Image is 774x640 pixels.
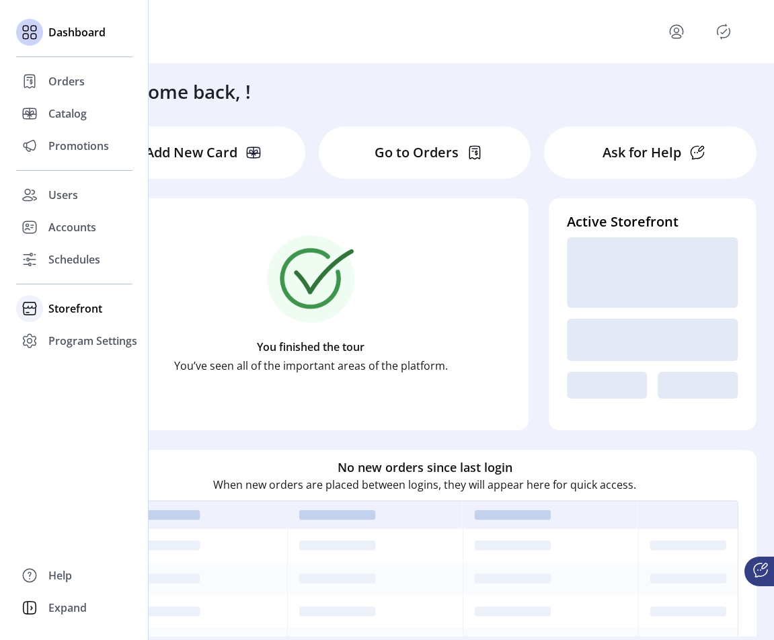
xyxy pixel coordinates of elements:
[48,567,72,584] span: Help
[213,477,636,493] p: When new orders are placed between logins, they will appear here for quick access.
[48,333,137,349] span: Program Settings
[257,339,364,355] p: You finished the tour
[48,187,78,203] span: Users
[48,219,96,235] span: Accounts
[48,138,109,154] span: Promotions
[48,600,87,616] span: Expand
[48,73,85,89] span: Orders
[145,143,237,163] p: Add New Card
[48,106,87,122] span: Catalog
[338,458,512,477] h6: No new orders since last login
[48,301,102,317] span: Storefront
[375,143,459,163] p: Go to Orders
[713,21,734,42] button: Publisher Panel
[174,358,448,374] p: You’ve seen all of the important areas of the platform.
[48,24,106,40] span: Dashboard
[603,143,681,163] p: Ask for Help
[48,251,100,268] span: Schedules
[105,77,251,106] h3: Welcome back, !
[567,212,738,232] h4: Active Storefront
[666,21,687,42] button: menu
